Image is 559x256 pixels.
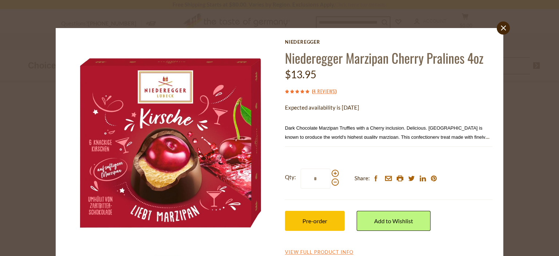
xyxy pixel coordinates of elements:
[301,169,330,189] input: Qty:
[313,87,335,95] a: 4 Reviews
[354,174,370,183] span: Share:
[285,211,345,231] button: Pre-order
[285,103,492,112] p: Expected availability is [DATE]
[312,87,337,95] span: ( )
[285,68,316,80] span: $13.95
[285,125,490,158] span: Dark Chocolate Marzipan Truffles with a Cherry inclusion. Delicious. [GEOGRAPHIC_DATA] is known t...
[357,211,431,231] a: Add to Wishlist
[285,173,296,182] strong: Qty:
[285,39,492,45] a: Niederegger
[285,48,483,67] a: Niederegger Marzipan Cherry Pralines 4oz
[67,39,274,247] img: Niederegger Marzipan Cherry Pralines
[285,249,353,256] a: View Full Product Info
[302,217,327,224] span: Pre-order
